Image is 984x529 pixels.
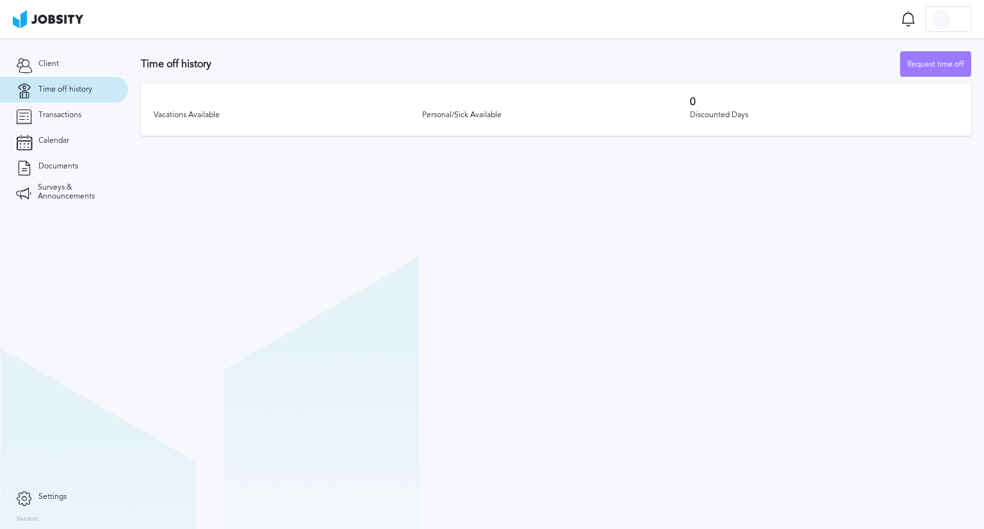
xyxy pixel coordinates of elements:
[38,162,78,171] span: Documents
[422,111,691,120] div: Personal/Sick Available
[16,516,40,523] label: Version:
[38,60,59,69] span: Client
[141,58,900,70] h3: Time off history
[38,136,69,145] span: Calendar
[38,183,112,201] span: Surveys & Announcements
[154,111,422,120] div: Vacations Available
[38,492,67,501] span: Settings
[38,85,92,94] span: Time off history
[901,52,971,77] div: Request time off
[13,10,83,28] img: ab4bad089aa723f57921c736e9817d99.png
[690,96,958,108] h3: 0
[900,51,971,77] button: Request time off
[38,111,81,120] span: Transactions
[690,111,958,120] div: Discounted Days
